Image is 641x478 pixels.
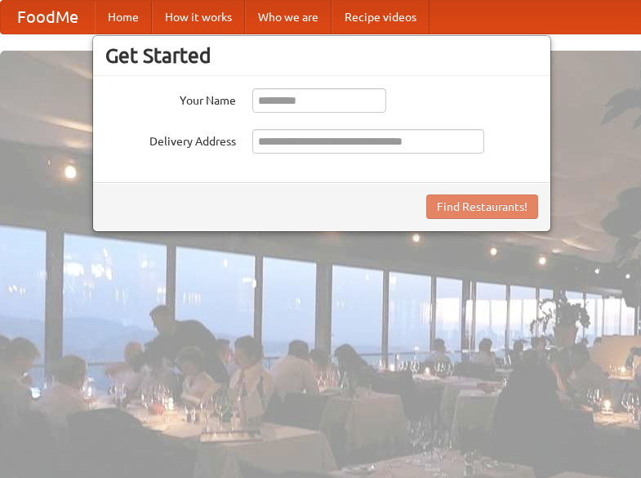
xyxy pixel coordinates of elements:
[95,1,152,34] a: Home
[1,1,95,34] a: FoodMe
[332,1,430,34] a: Recipe videos
[105,43,538,68] h3: Get Started
[105,88,236,109] label: Your Name
[245,1,332,34] a: Who we are
[152,1,245,34] a: How it works
[426,194,538,219] button: Find Restaurants!
[105,129,236,150] label: Delivery Address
